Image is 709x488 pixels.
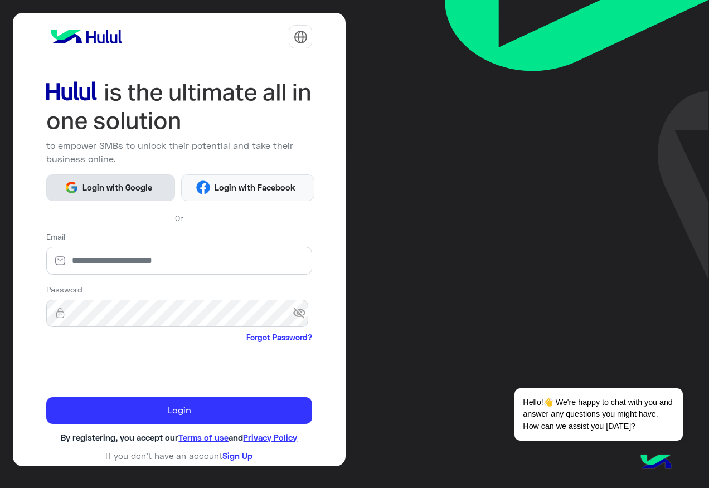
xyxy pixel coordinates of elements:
[178,432,229,442] a: Terms of use
[46,139,313,165] p: to empower SMBs to unlock their potential and take their business online.
[46,308,74,319] img: lock
[46,255,74,266] img: email
[79,181,157,194] span: Login with Google
[196,180,210,194] img: Facebook
[46,451,313,461] h6: If you don’t have an account
[243,432,297,442] a: Privacy Policy
[246,331,312,343] a: Forgot Password?
[637,443,676,482] img: hulul-logo.png
[46,284,82,295] label: Password
[210,181,299,194] span: Login with Facebook
[514,388,682,441] span: Hello!👋 We're happy to chat with you and answer any questions you might have. How can we assist y...
[46,174,175,201] button: Login with Google
[293,304,313,324] span: visibility_off
[46,26,127,48] img: logo
[65,180,79,194] img: Google
[229,432,243,442] span: and
[175,212,183,224] span: Or
[181,174,314,201] button: Login with Facebook
[46,231,65,242] label: Email
[46,78,313,135] img: hululLoginTitle_EN.svg
[46,345,216,389] iframe: reCAPTCHA
[46,397,313,424] button: Login
[222,451,252,461] a: Sign Up
[61,432,178,442] span: By registering, you accept our
[294,30,308,44] img: tab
